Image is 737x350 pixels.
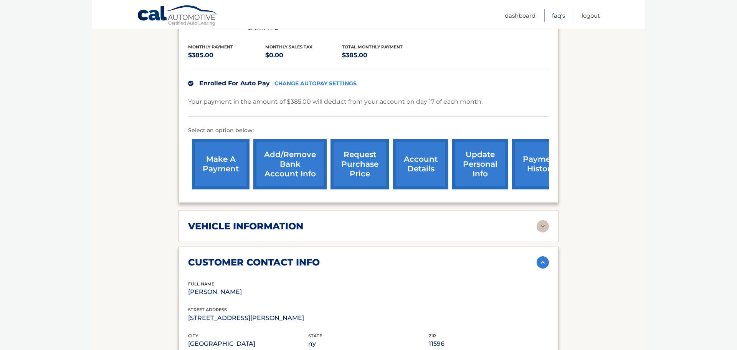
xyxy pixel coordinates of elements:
a: payment history [512,139,570,189]
a: Logout [582,9,600,22]
p: $0.00 [265,50,342,61]
img: check.svg [188,81,193,86]
p: $385.00 [342,50,419,61]
span: Enrolled For Auto Pay [199,80,270,87]
img: accordion-active.svg [537,256,549,269]
span: city [188,333,198,338]
a: FAQ's [552,9,565,22]
p: Select an option below: [188,126,549,135]
p: ny [308,338,428,349]
a: Dashboard [505,9,535,22]
h2: customer contact info [188,257,320,268]
span: street address [188,307,227,312]
a: account details [393,139,448,189]
h2: vehicle information [188,221,303,232]
a: make a payment [192,139,250,189]
p: $385.00 [188,50,265,61]
p: [PERSON_NAME] [188,287,308,297]
span: state [308,333,322,338]
a: Cal Automotive [137,5,218,27]
a: Add/Remove bank account info [253,139,327,189]
a: request purchase price [330,139,389,189]
p: 11596 [429,338,549,349]
p: Your payment in the amount of $385.00 will deduct from your account on day 17 of each month. [188,96,483,107]
span: Monthly sales Tax [265,44,312,50]
span: Total Monthly Payment [342,44,403,50]
a: update personal info [452,139,508,189]
span: full name [188,281,214,287]
img: accordion-rest.svg [537,220,549,232]
p: [STREET_ADDRESS][PERSON_NAME] [188,313,308,323]
p: [GEOGRAPHIC_DATA] [188,338,308,349]
span: zip [429,333,436,338]
a: CHANGE AUTOPAY SETTINGS [274,80,357,87]
span: Monthly Payment [188,44,233,50]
